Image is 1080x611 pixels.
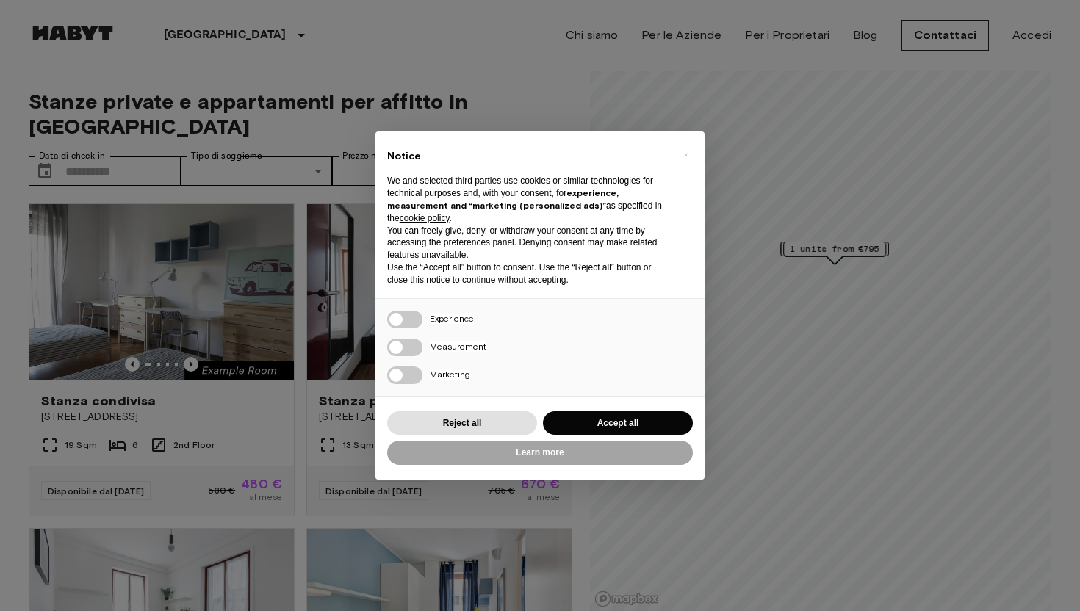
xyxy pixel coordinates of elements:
button: Accept all [543,411,693,435]
button: Close this notice [674,143,697,167]
span: × [683,146,688,164]
p: We and selected third parties use cookies or similar technologies for technical purposes and, wit... [387,175,669,224]
p: Use the “Accept all” button to consent. Use the “Reject all” button or close this notice to conti... [387,261,669,286]
p: You can freely give, deny, or withdraw your consent at any time by accessing the preferences pane... [387,225,669,261]
span: Marketing [430,369,470,380]
span: Experience [430,313,474,324]
button: Learn more [387,441,693,465]
h2: Notice [387,149,669,164]
a: cookie policy [400,213,450,223]
button: Reject all [387,411,537,435]
strong: experience, measurement and “marketing (personalized ads)” [387,187,619,211]
span: Measurement [430,341,486,352]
